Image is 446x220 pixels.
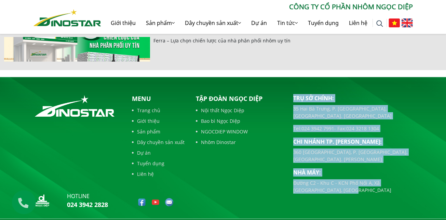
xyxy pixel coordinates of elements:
[293,105,413,119] p: 35 Hai Bà Trưng, P. [GEOGRAPHIC_DATA], [GEOGRAPHIC_DATA]. [GEOGRAPHIC_DATA]
[196,117,283,125] a: Bao bì Ngọc Diệp
[344,12,373,34] a: Liên hệ
[196,139,283,146] a: Nhôm Dinostar
[132,149,185,156] a: Dự án
[196,94,283,103] p: Tập đoàn Ngọc Diệp
[293,179,413,194] p: Đường C2 - Khu C - KCN Phố Nối A, Xã [GEOGRAPHIC_DATA], [GEOGRAPHIC_DATA]
[132,94,185,103] p: Menu
[303,12,344,34] a: Tuyển dụng
[106,12,141,34] a: Giới thiệu
[293,148,413,163] p: 360 [GEOGRAPHIC_DATA], P. [GEOGRAPHIC_DATA], [GEOGRAPHIC_DATA]. [PERSON_NAME]
[301,125,334,132] a: 024 3942 7991
[67,192,108,200] p: hotline
[141,12,180,34] a: Sản phẩm
[132,128,185,135] a: Sản phẩm
[101,2,413,12] p: CÔNG TY CỔ PHẦN NHÔM NGỌC DIỆP
[33,94,116,118] img: logo_footer
[33,9,101,26] img: Nhôm Dinostar
[132,160,185,167] a: Tuyển dụng
[132,139,185,146] a: Dây chuyền sản xuất
[132,107,185,114] a: Trang chủ
[376,20,383,27] img: search
[4,37,150,62] img: Ferra – Lựa chọn chiến lược của nhà phân phối nhôm uy tín
[246,12,272,34] a: Dự án
[153,37,290,44] a: Ferra – Lựa chọn chiến lược của nhà phân phối nhôm uy tín
[346,125,379,132] a: 024 3218 1304
[293,125,413,132] p: Tel: - Fax:
[132,117,185,125] a: Giới thiệu
[132,170,185,178] a: Liên hệ
[389,18,400,27] img: Tiếng Việt
[272,12,303,34] a: Tin tức
[293,94,413,102] p: Trụ sở chính:
[196,128,283,135] a: NGOCDIEP WINDOW
[293,168,413,177] p: Nhà máy:
[33,192,51,209] img: logo_nd_footer
[67,200,108,209] a: 024 3942 2828
[180,12,246,34] a: Dây chuyền sản xuất
[196,107,283,114] a: Nội thất Ngọc Diệp
[293,138,413,146] p: Chi nhánh TP. [PERSON_NAME]:
[402,18,413,27] img: English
